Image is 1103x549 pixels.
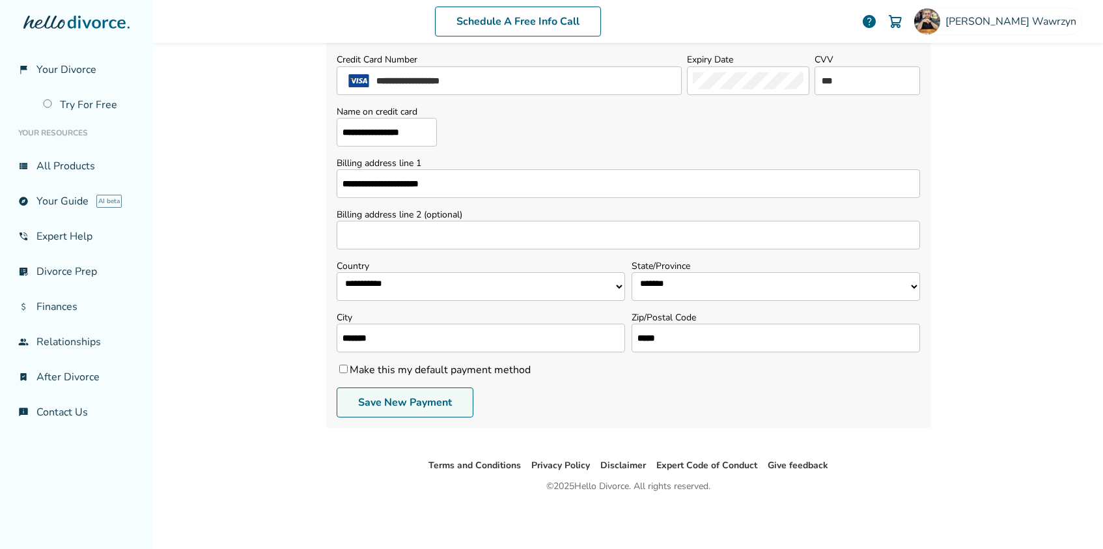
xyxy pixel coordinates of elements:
[18,372,29,382] span: bookmark_check
[10,55,143,85] a: flag_2Your Divorce
[428,459,521,472] a: Terms and Conditions
[18,302,29,312] span: attach_money
[18,196,29,206] span: explore
[18,161,29,171] span: view_list
[632,260,920,272] label: State/Province
[342,74,375,87] img: visa
[10,257,143,287] a: list_alt_checkDivorce Prep
[10,292,143,322] a: attach_moneyFinances
[768,458,828,473] li: Give feedback
[35,90,143,120] a: Try For Free
[337,106,437,118] label: Name on credit card
[945,14,1082,29] span: [PERSON_NAME] Wawrzyn
[337,53,417,66] label: Credit Card Number
[10,221,143,251] a: phone_in_talkExpert Help
[1038,486,1103,549] iframe: Chat Widget
[337,208,920,221] label: Billing address line 2 (optional)
[914,8,940,35] img: Grayson Wawrzyn
[337,260,625,272] label: Country
[10,397,143,427] a: chat_infoContact Us
[10,151,143,181] a: view_listAll Products
[339,365,348,373] input: Make this my default payment method
[687,53,733,66] label: Expiry Date
[18,407,29,417] span: chat_info
[96,195,122,208] span: AI beta
[531,459,590,472] a: Privacy Policy
[337,157,920,169] label: Billing address line 1
[546,479,710,494] div: © 2025 Hello Divorce. All rights reserved.
[337,387,473,417] button: Save New Payment
[656,459,757,472] a: Expert Code of Conduct
[337,311,625,324] label: City
[435,7,601,36] a: Schedule A Free Info Call
[10,186,143,216] a: exploreYour GuideAI beta
[18,231,29,242] span: phone_in_talk
[36,63,96,77] span: Your Divorce
[10,327,143,357] a: groupRelationships
[600,458,646,473] li: Disclaimer
[10,362,143,392] a: bookmark_checkAfter Divorce
[887,14,903,29] img: Cart
[18,266,29,277] span: list_alt_check
[10,120,143,146] li: Your Resources
[632,311,920,324] label: Zip/Postal Code
[18,337,29,347] span: group
[18,64,29,75] span: flag_2
[861,14,877,29] a: help
[815,53,833,66] label: CVV
[337,363,531,377] label: Make this my default payment method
